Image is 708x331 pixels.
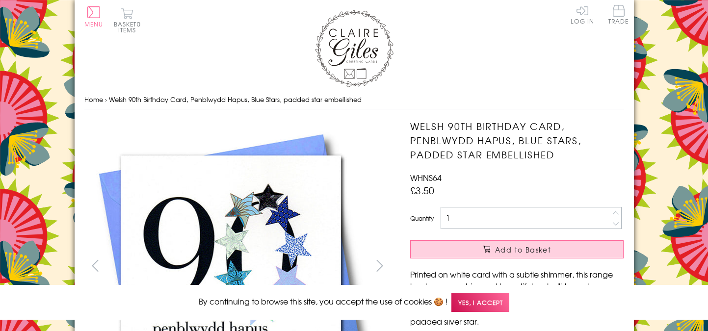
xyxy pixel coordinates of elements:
[368,255,391,277] button: next
[410,240,624,258] button: Add to Basket
[608,5,629,24] span: Trade
[84,90,624,110] nav: breadcrumbs
[114,8,141,33] button: Basket0 items
[84,6,104,27] button: Menu
[84,95,103,104] a: Home
[410,183,434,197] span: £3.50
[118,20,141,34] span: 0 items
[410,268,624,327] p: Printed on white card with a subtle shimmer, this range has large graphics and beautiful embellis...
[495,245,551,255] span: Add to Basket
[105,95,107,104] span: ›
[84,255,106,277] button: prev
[451,293,509,312] span: Yes, I accept
[109,95,362,104] span: Welsh 90th Birthday Card, Penblwydd Hapus, Blue Stars, padded star embellished
[410,172,442,183] span: WHNS64
[410,119,624,161] h1: Welsh 90th Birthday Card, Penblwydd Hapus, Blue Stars, padded star embellished
[608,5,629,26] a: Trade
[410,214,434,223] label: Quantity
[571,5,594,24] a: Log In
[84,20,104,28] span: Menu
[315,10,393,87] img: Claire Giles Greetings Cards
